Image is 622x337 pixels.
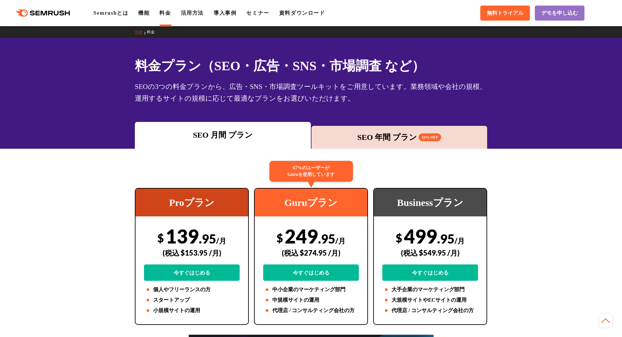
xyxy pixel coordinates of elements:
iframe: Help widget launcher [564,312,615,330]
a: セミナー [246,10,269,16]
a: 今すぐはじめる [144,264,240,281]
div: (税込 $153.95 /月) [144,241,240,264]
a: 資料ダウンロード [279,10,325,16]
span: $ [396,231,402,244]
li: 代理店 / コンサルティング会社の方 [263,307,359,314]
a: 今すぐはじめる [382,264,478,281]
span: $ [277,231,283,244]
div: 249 [263,225,359,281]
a: 機能 [138,10,150,16]
div: (税込 $274.95 /月) [263,241,359,264]
span: $ [157,231,164,244]
span: 16% OFF [419,133,441,141]
div: Businessプラン [374,189,486,216]
div: SEO 月間 プラン [138,129,308,141]
div: 499 [382,225,478,281]
a: 無料トライアル [480,6,530,21]
a: Semrushとは [93,10,128,16]
span: デモを申し込む [541,10,578,17]
li: 小規模サイトの運用 [144,307,240,314]
div: (税込 $549.95 /月) [382,241,478,264]
div: 139 [144,225,240,281]
li: 大手企業のマーケティング部門 [382,286,478,294]
div: SEO 年間 プラン [315,131,484,143]
a: 今すぐはじめる [263,264,359,281]
span: /月 [335,236,345,245]
span: .95 [199,231,216,246]
div: SEOの3つの料金プランから、広告・SNS・市場調査ツールキットをご用意しています。業務領域や会社の規模、運用するサイトの規模に応じて最適なプランをお選びいただけます。 [135,81,487,104]
span: /月 [216,236,226,245]
a: 活用方法 [181,10,204,16]
a: TOP [135,30,147,34]
li: 中小企業のマーケティング部門 [263,286,359,294]
div: Guruプラン [255,189,367,216]
div: 67%のユーザーが Guruを使用しています [269,161,353,182]
a: 導入事例 [214,10,236,16]
li: 中規模サイトの運用 [263,296,359,304]
li: スタートアップ [144,296,240,304]
span: .95 [318,231,335,246]
span: 無料トライアル [487,10,523,17]
li: 代理店 / コンサルティング会社の方 [382,307,478,314]
li: 大規模サイトやECサイトの運用 [382,296,478,304]
li: 個人やフリーランスの方 [144,286,240,294]
span: /月 [455,236,465,245]
a: 料金 [147,30,160,34]
h1: 料金プラン（SEO・広告・SNS・市場調査 など） [135,56,487,76]
a: デモを申し込む [535,6,584,21]
a: 料金 [159,10,171,16]
span: .95 [437,231,455,246]
div: Proプラン [136,189,248,216]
